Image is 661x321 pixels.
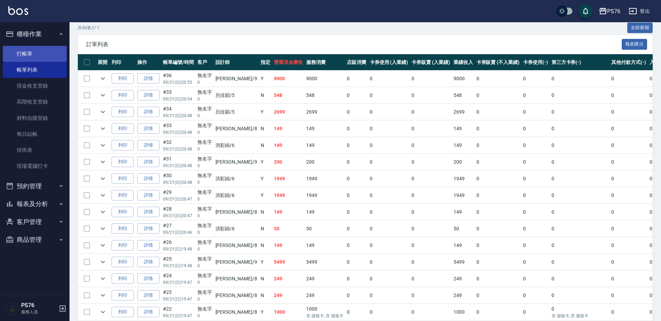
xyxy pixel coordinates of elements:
[345,137,368,154] td: 0
[550,154,610,170] td: 0
[214,204,259,220] td: [PERSON_NAME] /8
[368,171,410,187] td: 0
[98,257,108,267] button: expand row
[98,73,108,84] button: expand row
[214,71,259,87] td: [PERSON_NAME] /9
[610,187,648,204] td: 0
[410,187,452,204] td: 0
[98,307,108,317] button: expand row
[368,204,410,220] td: 0
[137,207,160,217] a: 詳情
[161,121,196,137] td: #33
[197,213,212,219] p: 0
[112,73,134,84] button: 列印
[214,187,259,204] td: 洪彩娟 /6
[550,237,610,254] td: 0
[112,290,134,301] button: 列印
[452,104,475,120] td: 2699
[345,104,368,120] td: 0
[345,121,368,137] td: 0
[345,87,368,104] td: 0
[410,71,452,87] td: 0
[610,104,648,120] td: 0
[521,171,550,187] td: 0
[610,87,648,104] td: 0
[259,187,272,204] td: Y
[452,254,475,270] td: 5499
[163,163,194,169] p: 09/21 (日) 20:48
[452,171,475,187] td: 1949
[259,104,272,120] td: Y
[610,71,648,87] td: 0
[272,54,305,71] th: 營業現金應收
[161,204,196,220] td: #28
[112,273,134,284] button: 列印
[259,237,272,254] td: N
[112,240,134,251] button: 列印
[196,54,214,71] th: 客戶
[410,87,452,104] td: 0
[550,221,610,237] td: 0
[259,54,272,71] th: 指定
[550,137,610,154] td: 0
[521,254,550,270] td: 0
[610,204,648,220] td: 0
[304,254,345,270] td: 5499
[98,223,108,234] button: expand row
[197,89,212,96] div: 無名字
[550,121,610,137] td: 0
[550,171,610,187] td: 0
[163,246,194,252] p: 09/21 (日) 19:48
[272,137,305,154] td: 149
[345,54,368,71] th: 店販消費
[161,154,196,170] td: #31
[410,204,452,220] td: 0
[214,137,259,154] td: 洪彩娟 /6
[368,137,410,154] td: 0
[98,140,108,150] button: expand row
[98,123,108,134] button: expand row
[197,189,212,196] div: 無名字
[137,223,160,234] a: 詳情
[475,71,521,87] td: 0
[163,279,194,286] p: 09/21 (日) 19:47
[214,54,259,71] th: 設計師
[304,221,345,237] td: 50
[197,196,212,202] p: 0
[137,173,160,184] a: 詳情
[452,204,475,220] td: 149
[410,254,452,270] td: 0
[475,87,521,104] td: 0
[345,237,368,254] td: 0
[410,237,452,254] td: 0
[161,287,196,304] td: #23
[521,121,550,137] td: 0
[112,207,134,217] button: 列印
[197,105,212,113] div: 無名字
[98,290,108,301] button: expand row
[368,87,410,104] td: 0
[3,142,67,158] a: 排班表
[3,46,67,62] a: 打帳單
[272,171,305,187] td: 1949
[304,237,345,254] td: 149
[86,41,622,48] span: 訂單列表
[272,154,305,170] td: 200
[550,187,610,204] td: 0
[410,271,452,287] td: 0
[161,54,196,71] th: 帳單編號/時間
[3,213,67,231] button: 客戶管理
[214,154,259,170] td: [PERSON_NAME] /9
[304,87,345,104] td: 548
[137,73,160,84] a: 詳情
[345,187,368,204] td: 0
[272,271,305,287] td: 249
[136,54,161,71] th: 操作
[345,254,368,270] td: 0
[550,54,610,71] th: 第三方卡券(-)
[3,177,67,195] button: 預約管理
[161,271,196,287] td: #24
[610,137,648,154] td: 0
[521,237,550,254] td: 0
[197,96,212,102] p: 0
